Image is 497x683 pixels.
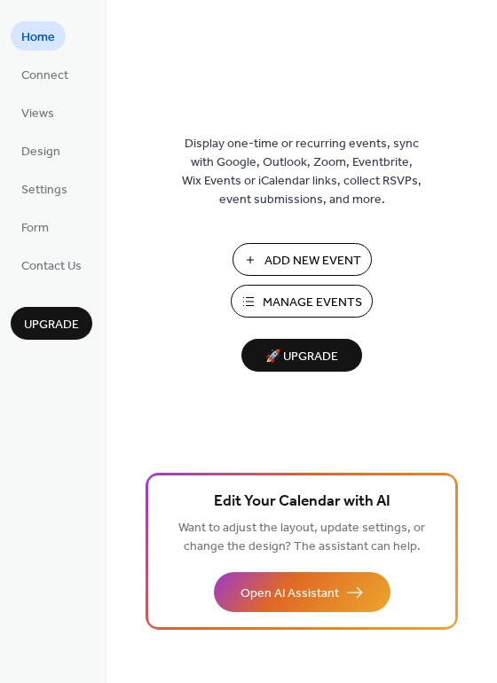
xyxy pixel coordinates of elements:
[21,143,60,161] span: Design
[21,67,68,85] span: Connect
[21,181,67,200] span: Settings
[263,294,362,312] span: Manage Events
[11,98,65,127] a: Views
[233,243,372,276] button: Add New Event
[11,21,66,51] a: Home
[11,307,92,340] button: Upgrade
[178,516,425,559] span: Want to adjust the layout, update settings, or change the design? The assistant can help.
[21,28,55,47] span: Home
[214,572,390,612] button: Open AI Assistant
[21,219,49,238] span: Form
[214,490,390,514] span: Edit Your Calendar with AI
[11,212,59,241] a: Form
[11,136,71,165] a: Design
[21,257,82,276] span: Contact Us
[24,316,79,334] span: Upgrade
[231,285,373,318] button: Manage Events
[11,250,92,279] a: Contact Us
[252,345,351,369] span: 🚀 Upgrade
[264,252,361,271] span: Add New Event
[11,174,78,203] a: Settings
[241,585,339,603] span: Open AI Assistant
[182,135,422,209] span: Display one-time or recurring events, sync with Google, Outlook, Zoom, Eventbrite, Wix Events or ...
[241,339,362,372] button: 🚀 Upgrade
[11,59,79,89] a: Connect
[21,105,54,123] span: Views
